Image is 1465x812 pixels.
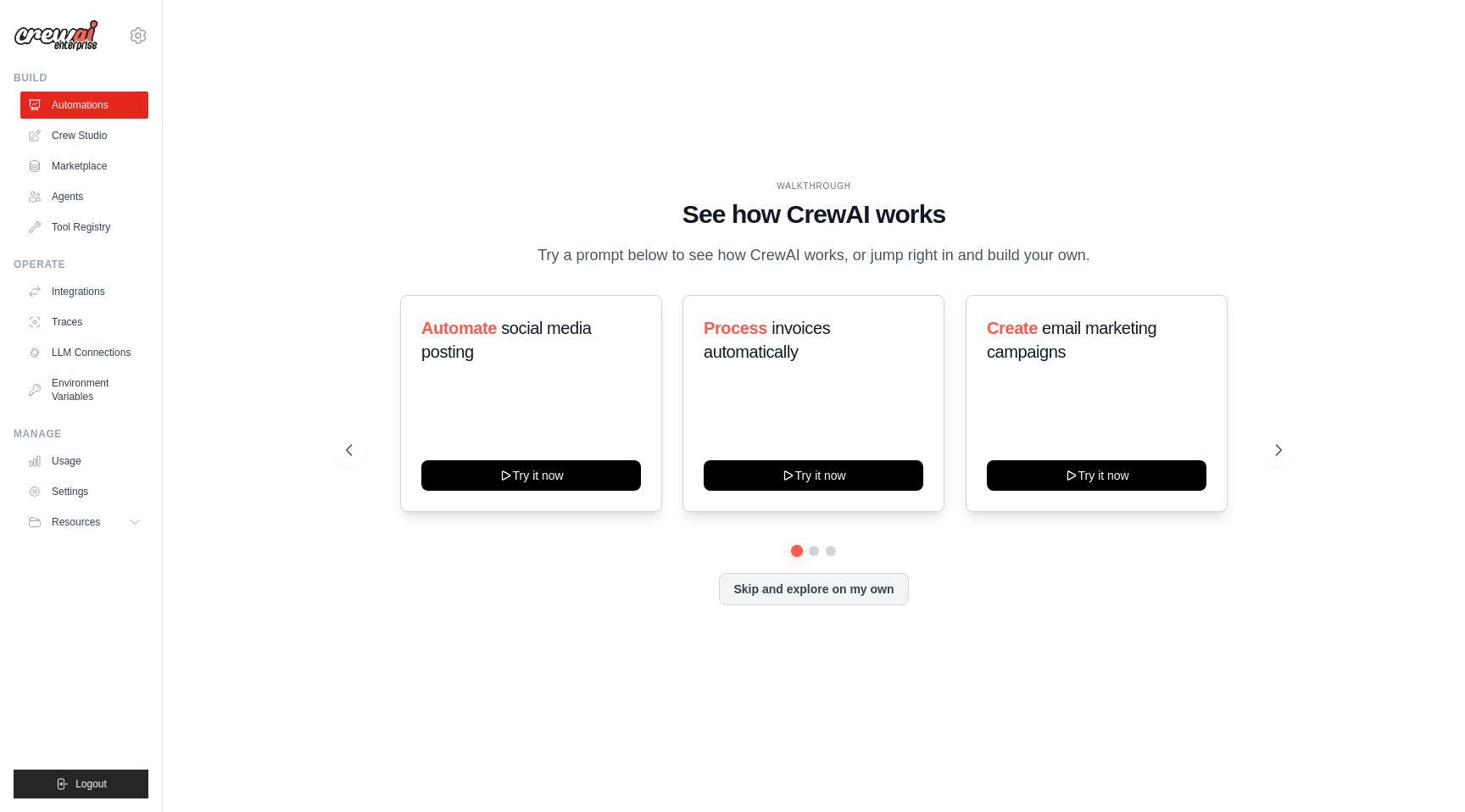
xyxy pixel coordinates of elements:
[20,122,148,149] a: Crew Studio
[421,319,497,337] span: Automate
[20,370,148,410] a: Environment Variables
[421,460,641,491] button: Try it now
[987,319,1038,337] span: Create
[14,258,148,271] div: Operate
[20,509,148,536] button: Resources
[704,460,923,491] button: Try it now
[20,278,148,305] a: Integrations
[987,319,1156,361] span: email marketing campaigns
[20,92,148,119] a: Automations
[346,180,1282,192] div: WALKTHROUGH
[20,153,148,180] a: Marketplace
[1380,731,1465,812] iframe: Chat Widget
[14,71,148,85] div: Build
[20,183,148,210] a: Agents
[14,770,148,798] button: Logout
[987,460,1206,491] button: Try it now
[20,339,148,366] a: LLM Connections
[20,448,148,475] a: Usage
[14,19,98,52] img: Logo
[719,573,908,605] button: Skip and explore on my own
[20,214,148,241] a: Tool Registry
[421,319,592,361] span: social media posting
[20,478,148,505] a: Settings
[346,199,1282,230] h1: See how CrewAI works
[704,319,767,337] span: Process
[20,309,148,336] a: Traces
[14,427,148,441] div: Manage
[529,243,1099,268] p: Try a prompt below to see how CrewAI works, or jump right in and build your own.
[52,515,100,529] span: Resources
[75,777,107,791] span: Logout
